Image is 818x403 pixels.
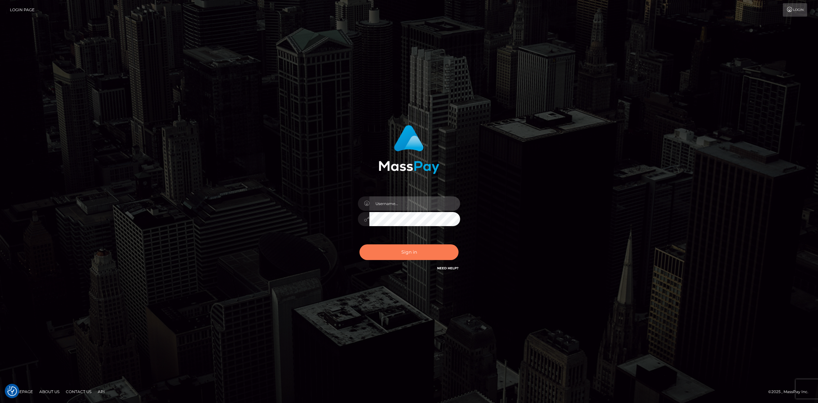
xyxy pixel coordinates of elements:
img: MassPay Login [379,125,439,174]
div: © 2025 , MassPay Inc. [768,388,813,395]
a: Login [783,3,807,17]
a: About Us [37,387,62,397]
a: Need Help? [437,266,459,270]
button: Consent Preferences [7,386,17,396]
input: Username... [369,196,460,211]
a: Login Page [10,3,35,17]
a: Homepage [7,387,35,397]
a: Contact Us [63,387,94,397]
a: API [95,387,107,397]
img: Revisit consent button [7,386,17,396]
button: Sign in [359,244,459,260]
